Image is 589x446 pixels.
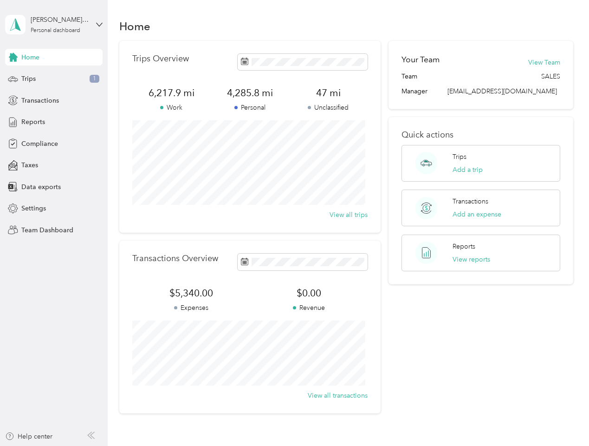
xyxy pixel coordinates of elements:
h2: Your Team [401,54,440,66]
p: Trips [453,152,466,162]
p: Transactions [453,197,488,206]
button: Help center [5,432,52,441]
p: Reports [453,242,475,251]
button: View all trips [330,210,368,220]
span: Home [21,52,39,62]
p: Personal [211,103,289,112]
button: Add a trip [453,165,483,175]
button: View reports [453,255,490,264]
button: View all transactions [308,391,368,400]
span: $0.00 [250,287,368,300]
span: 4,285.8 mi [211,86,289,99]
p: Quick actions [401,130,560,140]
span: Compliance [21,139,58,149]
span: $5,340.00 [132,287,250,300]
span: Manager [401,86,427,96]
h1: Home [119,21,150,31]
button: View Team [528,58,560,67]
span: [EMAIL_ADDRESS][DOMAIN_NAME] [447,87,557,95]
span: Data exports [21,182,61,192]
span: SALES [541,72,560,81]
button: Add an expense [453,210,501,219]
span: 6,217.9 mi [132,86,211,99]
p: Work [132,103,211,112]
span: Trips [21,74,36,84]
p: Trips Overview [132,54,189,64]
span: Settings [21,203,46,213]
p: Transactions Overview [132,254,218,263]
span: 1 [90,75,99,83]
p: Expenses [132,303,250,313]
div: Personal dashboard [31,28,80,33]
span: Taxes [21,160,38,170]
span: Transactions [21,96,59,105]
span: Team Dashboard [21,225,73,235]
span: Reports [21,117,45,127]
span: 47 mi [289,86,368,99]
p: Unclassified [289,103,368,112]
div: [PERSON_NAME] [PERSON_NAME] [31,15,89,25]
span: Team [401,72,417,81]
p: Revenue [250,303,368,313]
